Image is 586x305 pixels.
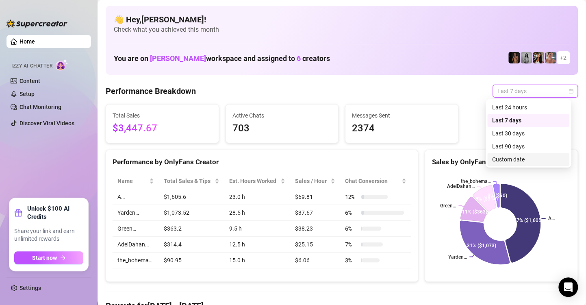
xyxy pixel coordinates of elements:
th: Chat Conversion [340,173,412,189]
td: $37.67 [290,205,340,221]
a: Chat Monitoring [20,104,61,110]
text: Yarden… [448,254,467,260]
th: Total Sales & Tips [159,173,224,189]
h1: You are on workspace and assigned to creators [114,54,330,63]
td: $1,073.52 [159,205,224,221]
span: gift [14,209,22,217]
span: arrow-right [60,255,66,261]
a: Settings [20,285,41,291]
span: Start now [32,255,57,261]
div: Last 30 days [492,129,564,138]
div: Custom date [492,155,564,164]
a: Discover Viral Videos [20,120,74,126]
span: Messages Sent [352,111,451,120]
span: 2374 [352,121,451,136]
img: AI Chatter [56,59,68,71]
span: 6 % [345,208,358,217]
td: AdelDahan… [113,237,159,253]
th: Name [113,173,159,189]
td: $90.95 [159,253,224,268]
text: AdelDahan… [447,183,475,189]
strong: Unlock $100 AI Credits [27,205,83,221]
a: Home [20,38,35,45]
td: 9.5 h [224,221,290,237]
span: 703 [232,121,332,136]
div: Performance by OnlyFans Creator [113,157,411,168]
td: $363.2 [159,221,224,237]
span: Active Chats [232,111,332,120]
span: 3 % [345,256,358,265]
td: Green… [113,221,159,237]
td: 23.0 h [224,189,290,205]
div: Last 30 days [487,127,569,140]
td: $38.23 [290,221,340,237]
img: A [521,52,532,63]
td: Yarden… [113,205,159,221]
td: 28.5 h [224,205,290,221]
img: the_bohema [508,52,520,63]
span: Izzy AI Chatter [11,62,52,70]
span: 6 [297,54,301,63]
div: Est. Hours Worked [229,176,279,185]
td: the_bohema… [113,253,159,268]
span: Share your link and earn unlimited rewards [14,227,83,243]
div: Open Intercom Messenger [558,277,578,297]
img: Yarden [545,52,556,63]
span: 6 % [345,224,358,233]
div: Last 90 days [492,142,564,151]
div: Custom date [487,153,569,166]
td: $6.06 [290,253,340,268]
span: Chat Conversion [345,176,400,185]
span: Name [117,176,148,185]
div: Last 24 hours [492,103,564,112]
a: Content [20,78,40,84]
span: Total Sales & Tips [164,176,213,185]
th: Sales / Hour [290,173,340,189]
div: Last 90 days [487,140,569,153]
img: logo-BBDzfeDw.svg [7,20,67,28]
span: calendar [569,89,573,94]
text: the_bohema… [461,179,491,184]
h4: 👋 Hey, [PERSON_NAME] ! [114,14,570,25]
td: $314.4 [159,237,224,253]
td: A… [113,189,159,205]
button: Start nowarrow-right [14,251,83,264]
td: 12.5 h [224,237,290,253]
span: 12 % [345,192,358,201]
td: $69.81 [290,189,340,205]
span: $3,447.67 [113,121,212,136]
span: Total Sales [113,111,212,120]
span: Check what you achieved this month [114,25,570,34]
span: + 2 [560,53,566,62]
div: Last 24 hours [487,101,569,114]
a: Setup [20,91,35,97]
div: Last 7 days [492,116,564,125]
div: Last 7 days [487,114,569,127]
span: 7 % [345,240,358,249]
div: Sales by OnlyFans Creator [432,157,571,168]
h4: Performance Breakdown [106,85,196,97]
td: $25.15 [290,237,340,253]
img: AdelDahan [533,52,544,63]
span: [PERSON_NAME] [150,54,206,63]
td: $1,605.6 [159,189,224,205]
text: A… [548,216,555,221]
span: Last 7 days [497,85,573,97]
text: Green… [441,203,456,209]
td: 15.0 h [224,253,290,268]
span: Sales / Hour [295,176,329,185]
